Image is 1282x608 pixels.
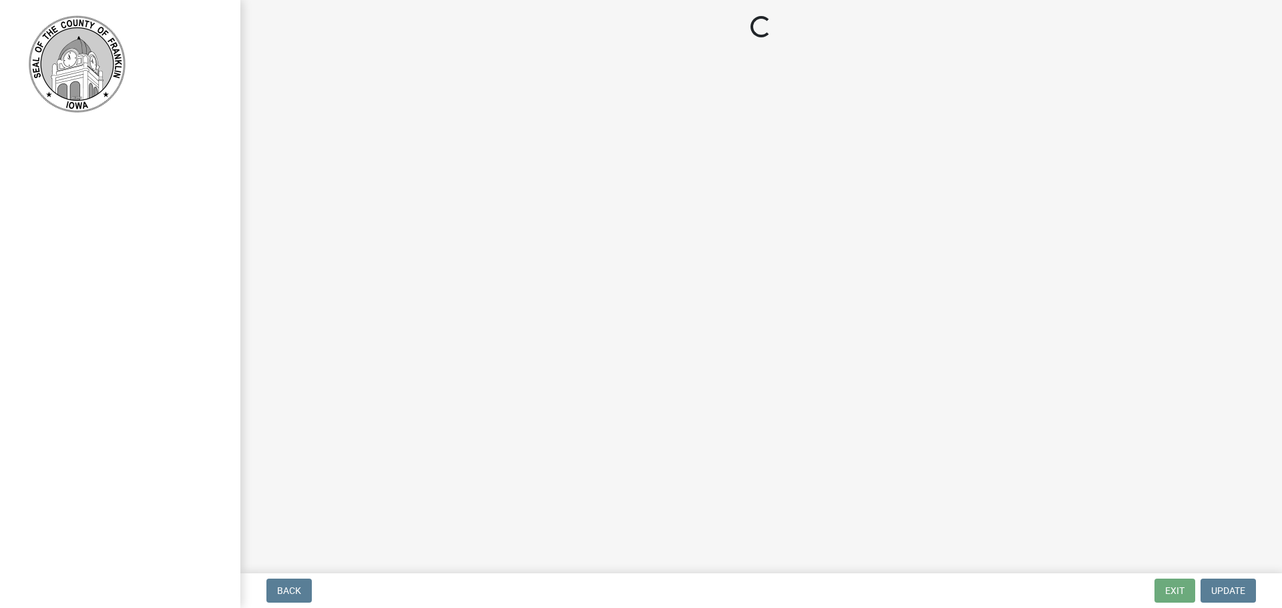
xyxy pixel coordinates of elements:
span: Update [1211,585,1245,596]
img: Franklin County, Iowa [27,14,127,114]
button: Exit [1154,579,1195,603]
span: Back [277,585,301,596]
button: Update [1201,579,1256,603]
button: Back [266,579,312,603]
